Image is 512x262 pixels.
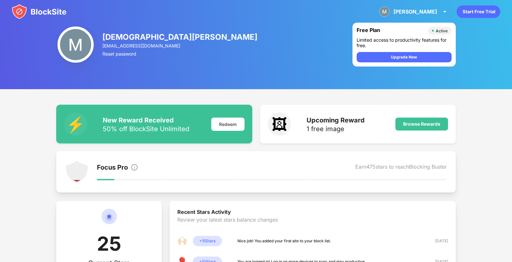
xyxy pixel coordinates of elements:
div: [PERSON_NAME] [393,8,437,15]
div: Limited access to productivity features for free. [357,37,452,48]
img: ACg8ocJIMHHHHhxRKQ-mLssOYLMD3oA4L-TH9IV2w8OaGUiAvZesLA=s96-c [57,26,94,63]
div: animation [456,5,500,18]
div: 50% off BlockSite Unlimited [103,126,189,132]
div: 🙌🏻 [177,236,188,246]
div: 🖼 [268,112,291,136]
div: Upgrade Now [391,54,417,60]
img: info.svg [131,163,138,171]
img: blocksite-icon.svg [12,4,67,19]
div: [EMAIL_ADDRESS][DOMAIN_NAME] [102,43,258,48]
div: 1 free image [307,126,365,132]
div: Focus Pro [97,163,128,173]
div: New Reward Received [103,116,189,124]
div: + 15 Stars [193,236,222,246]
div: Upcoming Reward [307,116,365,124]
div: [DEMOGRAPHIC_DATA][PERSON_NAME] [102,32,258,42]
div: [DATE] [425,238,448,244]
div: Reset password [102,51,258,57]
div: Recent Stars Activity [177,209,448,216]
div: Nice job! You added your first site to your block list. [237,238,331,244]
div: Active [436,28,448,33]
div: Browse Rewards [403,121,440,127]
img: circle-star.svg [101,209,117,232]
div: Redeem [211,118,245,131]
img: ACg8ocJIMHHHHhxRKQ-mLssOYLMD3oA4L-TH9IV2w8OaGUiAvZesLA=s96-c [379,6,390,17]
div: Free Plan [357,27,425,35]
div: Review your latest stars balance changes [177,216,448,236]
div: 25 [97,232,121,259]
img: points-level-1.svg [65,160,89,183]
div: ⚡️ [64,112,87,136]
div: Earn 475 stars to reach Blocking Buster [355,163,447,173]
